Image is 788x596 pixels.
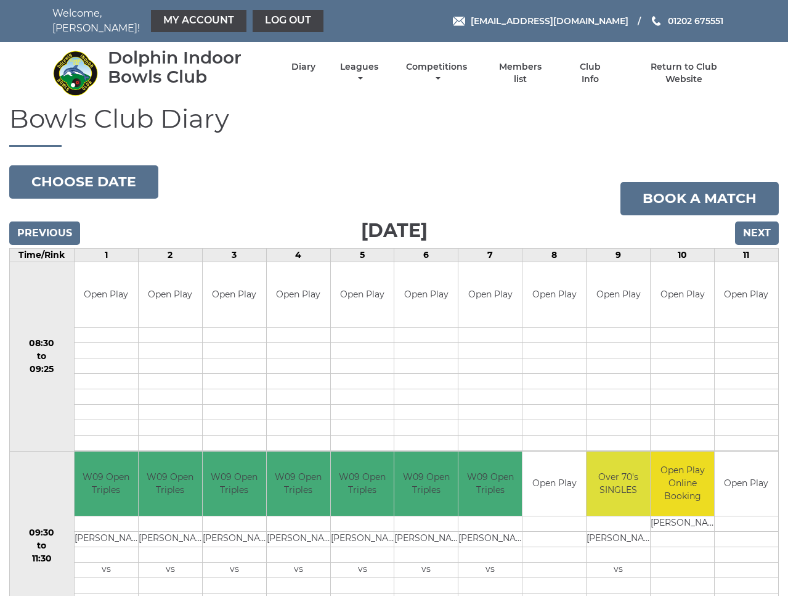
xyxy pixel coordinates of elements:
[651,249,715,262] td: 10
[331,452,394,516] td: W09 Open Triples
[330,249,394,262] td: 5
[331,532,394,547] td: [PERSON_NAME]
[10,249,75,262] td: Time/Rink
[458,532,522,547] td: [PERSON_NAME]
[620,182,779,215] a: Book a match
[715,452,778,516] td: Open Play
[650,14,723,28] a: Phone us 01202 675551
[267,532,330,547] td: [PERSON_NAME]
[139,532,202,547] td: [PERSON_NAME]
[394,262,458,327] td: Open Play
[587,452,650,516] td: Over 70's SINGLES
[75,563,138,578] td: vs
[139,262,202,327] td: Open Play
[266,249,330,262] td: 4
[202,249,266,262] td: 3
[571,61,611,85] a: Club Info
[151,10,246,32] a: My Account
[453,14,628,28] a: Email [EMAIL_ADDRESS][DOMAIN_NAME]
[394,532,458,547] td: [PERSON_NAME]
[587,249,651,262] td: 9
[458,563,522,578] td: vs
[52,6,327,36] nav: Welcome, [PERSON_NAME]!
[394,452,458,516] td: W09 Open Triples
[291,61,315,73] a: Diary
[203,532,266,547] td: [PERSON_NAME]
[715,262,778,327] td: Open Play
[394,563,458,578] td: vs
[267,452,330,516] td: W09 Open Triples
[9,165,158,199] button: Choose date
[75,452,138,516] td: W09 Open Triples
[203,262,266,327] td: Open Play
[668,15,723,27] span: 01202 675551
[522,249,587,262] td: 8
[714,249,778,262] td: 11
[74,249,138,262] td: 1
[652,16,660,26] img: Phone us
[458,262,522,327] td: Open Play
[651,516,714,532] td: [PERSON_NAME]
[139,452,202,516] td: W09 Open Triples
[331,262,394,327] td: Open Play
[138,249,202,262] td: 2
[471,15,628,27] span: [EMAIL_ADDRESS][DOMAIN_NAME]
[337,61,381,85] a: Leagues
[587,262,650,327] td: Open Play
[394,249,458,262] td: 6
[108,48,270,86] div: Dolphin Indoor Bowls Club
[9,104,779,147] h1: Bowls Club Diary
[458,249,522,262] td: 7
[75,262,138,327] td: Open Play
[587,563,650,578] td: vs
[267,563,330,578] td: vs
[253,10,323,32] a: Log out
[203,563,266,578] td: vs
[651,452,714,516] td: Open Play Online Booking
[632,61,736,85] a: Return to Club Website
[587,532,650,547] td: [PERSON_NAME]
[522,452,586,516] td: Open Play
[10,262,75,452] td: 08:30 to 09:25
[267,262,330,327] td: Open Play
[492,61,548,85] a: Members list
[52,50,99,96] img: Dolphin Indoor Bowls Club
[331,563,394,578] td: vs
[453,17,465,26] img: Email
[139,563,202,578] td: vs
[75,532,138,547] td: [PERSON_NAME]
[735,221,779,245] input: Next
[651,262,714,327] td: Open Play
[404,61,471,85] a: Competitions
[203,452,266,516] td: W09 Open Triples
[9,221,80,245] input: Previous
[458,452,522,516] td: W09 Open Triples
[522,262,586,327] td: Open Play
